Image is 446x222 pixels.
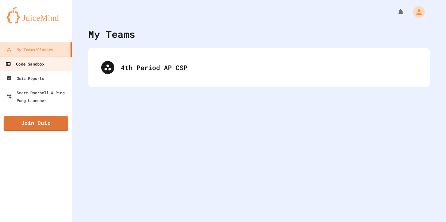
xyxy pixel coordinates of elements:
[7,74,44,82] div: Quiz Reports
[121,63,417,72] div: 4th Period AP CSP
[7,89,69,104] div: Smart Doorbell & Ping Pong Launcher
[88,27,135,41] div: My Teams
[6,60,44,68] div: Code Sandbox
[406,5,426,20] div: My Account
[4,116,68,131] a: Join Quiz
[7,7,65,23] img: logo-orange.svg
[385,7,406,18] div: My Notifications
[7,46,53,53] div: My Teams/Classes
[95,54,423,81] div: 4th Period AP CSP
